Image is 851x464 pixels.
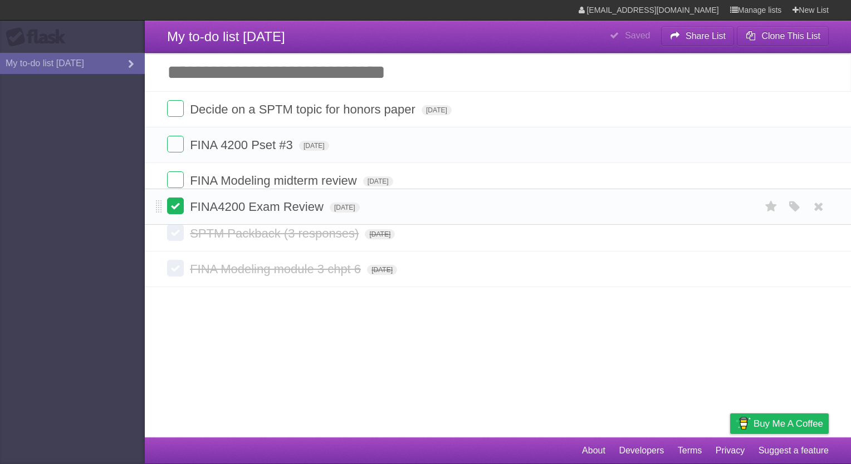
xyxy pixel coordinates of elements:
[330,203,360,213] span: [DATE]
[737,26,829,46] button: Clone This List
[761,31,820,41] b: Clone This List
[167,100,184,117] label: Done
[6,27,72,47] div: Flask
[167,260,184,277] label: Done
[661,26,735,46] button: Share List
[190,138,296,152] span: FINA 4200 Pset #3
[365,229,395,239] span: [DATE]
[190,262,364,276] span: FINA Modeling module 3 chpt 6
[190,200,326,214] span: FINA4200 Exam Review
[761,198,782,216] label: Star task
[422,105,452,115] span: [DATE]
[363,176,393,186] span: [DATE]
[625,31,650,40] b: Saved
[167,136,184,152] label: Done
[716,440,745,461] a: Privacy
[167,171,184,188] label: Done
[190,226,361,240] span: SPTM Packback (3 responses)
[754,414,823,433] span: Buy me a coffee
[619,440,664,461] a: Developers
[730,413,829,434] a: Buy me a coffee
[367,265,397,275] span: [DATE]
[299,141,329,151] span: [DATE]
[686,31,726,41] b: Share List
[167,198,184,214] label: Done
[759,440,829,461] a: Suggest a feature
[190,174,360,187] span: FINA Modeling midterm review
[190,102,418,116] span: Decide on a SPTM topic for honors paper
[167,29,285,44] span: My to-do list [DATE]
[678,440,702,461] a: Terms
[582,440,605,461] a: About
[167,224,184,241] label: Done
[736,414,751,433] img: Buy me a coffee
